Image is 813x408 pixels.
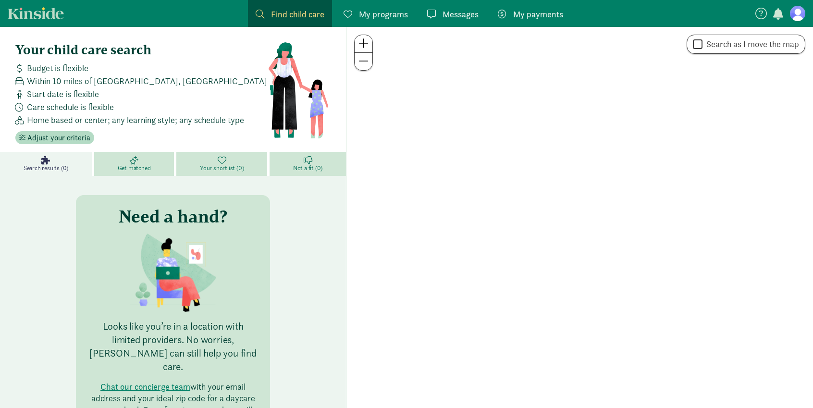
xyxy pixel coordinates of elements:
[270,152,346,176] a: Not a fit (0)
[702,38,799,50] label: Search as I move the map
[200,164,244,172] span: Your shortlist (0)
[271,8,324,21] span: Find child care
[27,132,90,144] span: Adjust your criteria
[293,164,322,172] span: Not a fit (0)
[15,131,94,145] button: Adjust your criteria
[15,42,268,58] h4: Your child care search
[100,381,190,393] button: Chat our concierge team
[118,164,151,172] span: Get matched
[27,100,114,113] span: Care schedule is flexible
[24,164,68,172] span: Search results (0)
[27,62,88,74] span: Budget is flexible
[513,8,563,21] span: My payments
[94,152,176,176] a: Get matched
[27,87,99,100] span: Start date is flexible
[359,8,408,21] span: My programs
[119,207,227,226] h3: Need a hand?
[176,152,270,176] a: Your shortlist (0)
[27,74,267,87] span: Within 10 miles of [GEOGRAPHIC_DATA], [GEOGRAPHIC_DATA]
[443,8,479,21] span: Messages
[87,320,259,373] p: Looks like you’re in a location with limited providers. No worries, [PERSON_NAME] can still help ...
[8,7,64,19] a: Kinside
[27,113,244,126] span: Home based or center; any learning style; any schedule type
